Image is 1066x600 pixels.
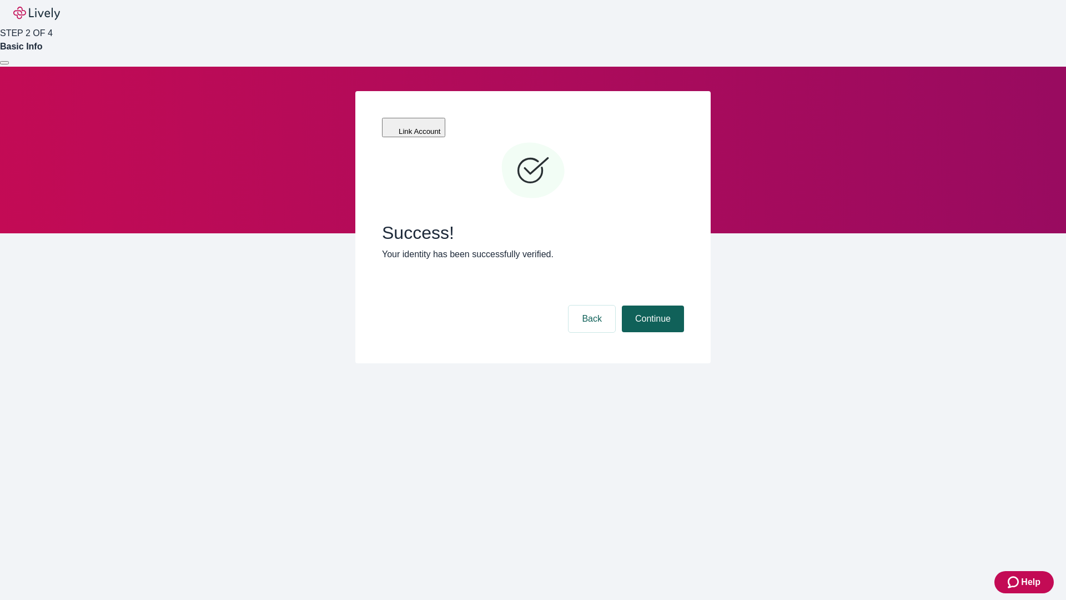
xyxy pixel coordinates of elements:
button: Continue [622,306,684,332]
img: Lively [13,7,60,20]
span: Success! [382,222,684,243]
button: Back [569,306,615,332]
button: Link Account [382,118,445,137]
button: Zendesk support iconHelp [994,571,1054,593]
span: Help [1021,576,1040,589]
svg: Zendesk support icon [1008,576,1021,589]
svg: Checkmark icon [500,138,566,204]
p: Your identity has been successfully verified. [382,248,684,261]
